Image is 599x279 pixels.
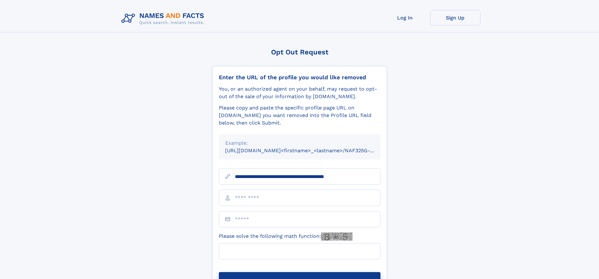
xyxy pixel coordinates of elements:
img: Logo Names and Facts [119,10,209,27]
small: [URL][DOMAIN_NAME]<firstname>_<lastname>/NAF325G-xxxxxxxx [225,148,392,153]
div: You, or an authorized agent on your behalf, may request to opt-out of the sale of your informatio... [219,85,380,100]
a: Sign Up [430,10,480,25]
div: Enter the URL of the profile you would like removed [219,74,380,81]
a: Log In [380,10,430,25]
div: Opt Out Request [212,48,387,56]
div: Example: [225,139,374,147]
label: Please solve the following math function: [219,232,352,241]
div: Please copy and paste the specific profile page URL on [DOMAIN_NAME] you want removed into the Pr... [219,104,380,127]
